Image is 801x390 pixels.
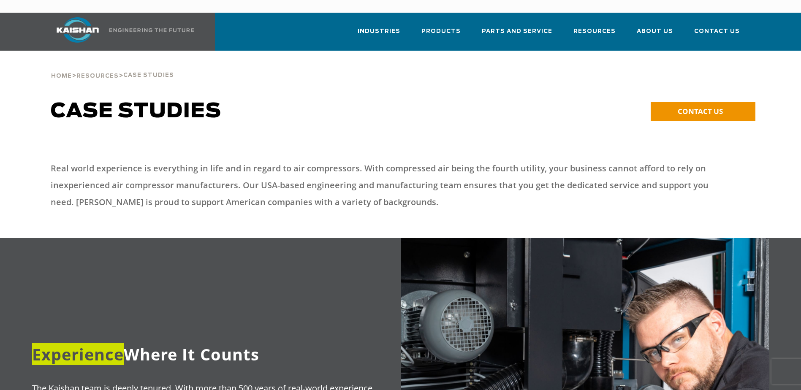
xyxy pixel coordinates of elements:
span: Parts and Service [482,27,552,36]
span: CONTACT US [678,106,723,116]
span: Industries [358,27,400,36]
div: > > [51,51,174,83]
span: Experience [32,343,124,365]
p: Real world experience is everything in life and in regard to air compressors. With compressed air... [51,160,722,211]
a: Products [421,20,461,49]
span: Products [421,27,461,36]
span: Where It Counts [32,343,259,365]
span: Case Studies [123,73,174,78]
span: Resources [573,27,616,36]
span: Contact Us [694,27,740,36]
a: Contact Us [694,20,740,49]
a: About Us [637,20,673,49]
span: Resources [76,73,119,79]
a: Kaishan USA [46,13,195,51]
span: Home [51,73,72,79]
span: Case Studies [51,101,221,122]
span: About Us [637,27,673,36]
a: Parts and Service [482,20,552,49]
a: Resources [76,72,119,79]
a: Industries [358,20,400,49]
img: Engineering the future [109,28,194,32]
a: Resources [573,20,616,49]
img: kaishan logo [46,17,109,43]
a: Home [51,72,72,79]
a: CONTACT US [651,102,755,121]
